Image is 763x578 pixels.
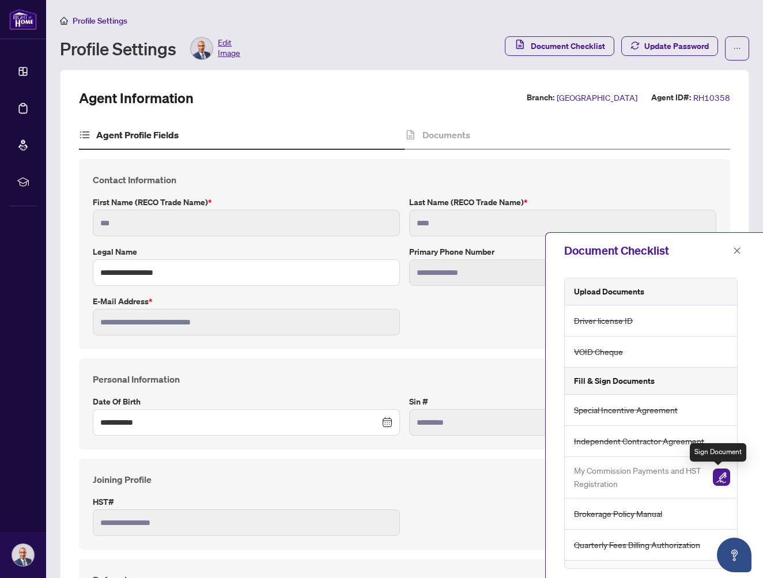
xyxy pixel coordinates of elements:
[409,245,716,258] label: Primary Phone Number
[422,128,470,142] h4: Documents
[93,196,400,209] label: First Name (RECO Trade Name)
[733,247,741,255] span: close
[574,538,700,551] span: Quarterly Fees Billing Authorization
[96,128,179,142] h4: Agent Profile Fields
[644,37,709,55] span: Update Password
[12,544,34,566] img: Profile Icon
[717,538,751,572] button: Open asap
[531,37,605,55] span: Document Checklist
[693,91,730,104] span: RH10358
[93,295,400,308] label: E-mail Address
[574,345,623,358] span: VOID Cheque
[557,91,637,104] span: [GEOGRAPHIC_DATA]
[574,464,704,491] span: My Commission Payments and HST Registration
[564,242,730,259] div: Document Checklist
[93,496,400,508] label: HST#
[218,37,240,60] span: Edit Image
[93,473,716,486] h4: Joining Profile
[505,36,614,56] button: Document Checklist
[60,17,68,25] span: home
[93,372,716,386] h4: Personal Information
[574,375,655,387] h5: Fill & Sign Documents
[93,173,716,187] h4: Contact Information
[9,9,37,30] img: logo
[621,36,718,56] button: Update Password
[574,285,644,298] h5: Upload Documents
[73,16,127,26] span: Profile Settings
[690,443,746,462] div: Sign Document
[713,469,730,486] img: Sign Document
[409,395,716,408] label: Sin #
[651,91,691,104] label: Agent ID#:
[574,314,633,327] span: Driver license ID
[574,435,704,448] span: Independent Contractor Agreement
[93,395,400,408] label: Date of Birth
[733,44,741,52] span: ellipsis
[574,507,662,520] span: Brokerage Policy Manual
[191,37,213,59] img: Profile Icon
[574,403,678,417] span: Special Incentive Agreement
[60,37,240,60] div: Profile Settings
[527,91,554,104] label: Branch:
[93,245,400,258] label: Legal Name
[79,89,194,107] h2: Agent Information
[409,196,716,209] label: Last Name (RECO Trade Name)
